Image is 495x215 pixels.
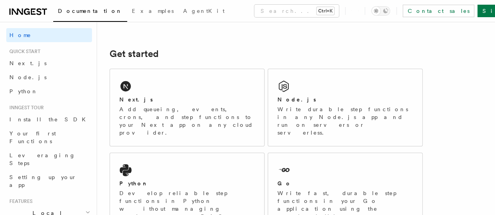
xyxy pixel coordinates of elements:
a: Examples [127,2,178,21]
h2: Go [277,179,292,187]
span: Next.js [9,60,47,66]
span: Features [6,198,32,204]
h2: Python [119,179,148,187]
a: Node.js [6,70,92,84]
a: Node.jsWrite durable step functions in any Node.js app and run on servers or serverless. [268,69,423,146]
a: Contact sales [403,5,474,17]
a: Documentation [53,2,127,22]
span: Home [9,31,31,39]
a: Install the SDK [6,112,92,126]
a: Get started [110,48,158,59]
a: Python [6,84,92,98]
h2: Next.js [119,96,153,103]
span: Python [9,88,38,94]
span: Node.js [9,74,47,80]
a: AgentKit [178,2,229,21]
a: Next.js [6,56,92,70]
span: Setting up your app [9,174,77,188]
h2: Node.js [277,96,316,103]
span: Documentation [58,8,122,14]
span: Leveraging Steps [9,152,76,166]
a: Leveraging Steps [6,148,92,170]
span: Quick start [6,48,40,55]
span: AgentKit [183,8,225,14]
a: Your first Functions [6,126,92,148]
span: Inngest tour [6,105,44,111]
span: Your first Functions [9,130,56,144]
a: Home [6,28,92,42]
a: Next.jsAdd queueing, events, crons, and step functions to your Next app on any cloud provider. [110,69,265,146]
span: Install the SDK [9,116,90,123]
button: Toggle dark mode [371,6,390,16]
kbd: Ctrl+K [317,7,334,15]
button: Search...Ctrl+K [254,5,339,17]
a: Setting up your app [6,170,92,192]
p: Add queueing, events, crons, and step functions to your Next app on any cloud provider. [119,105,255,137]
span: Examples [132,8,174,14]
p: Write durable step functions in any Node.js app and run on servers or serverless. [277,105,413,137]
